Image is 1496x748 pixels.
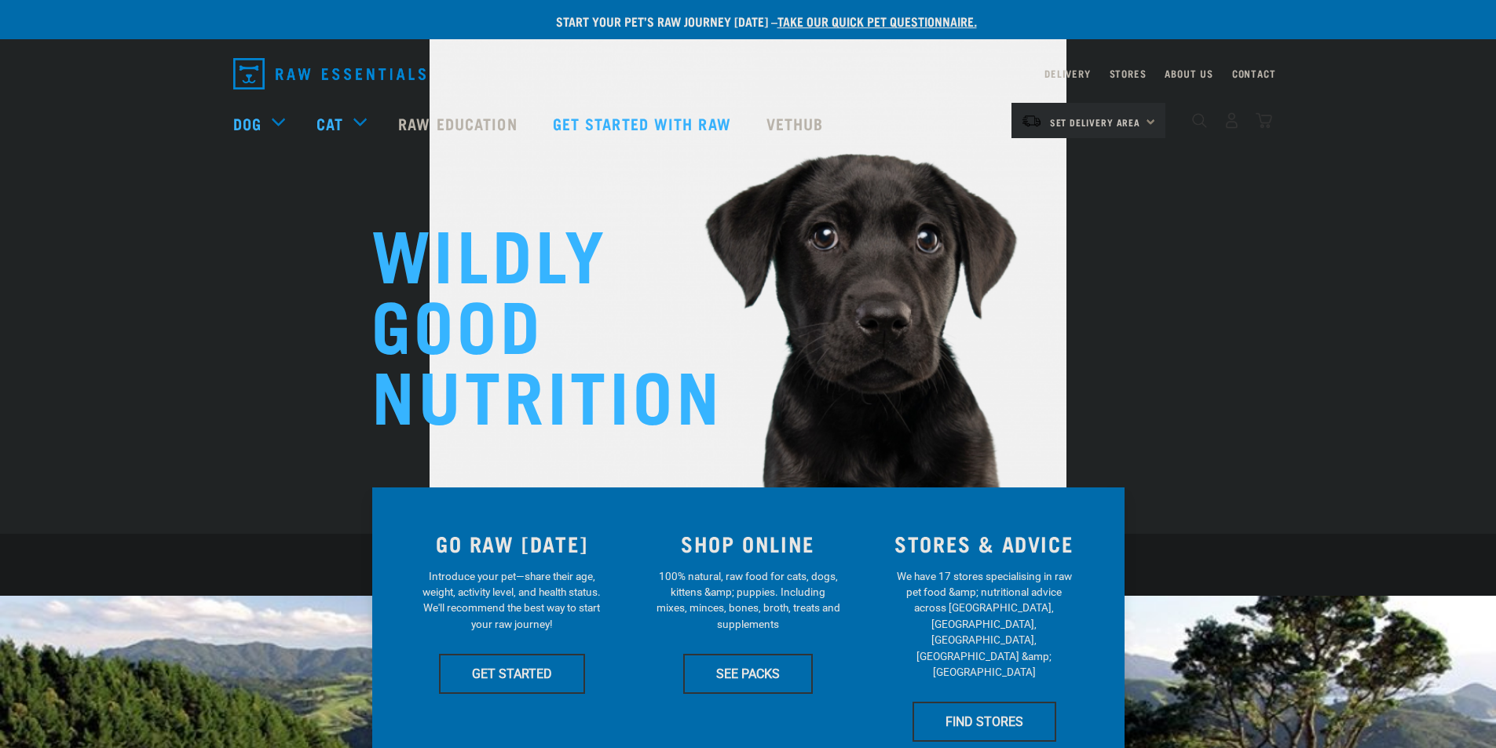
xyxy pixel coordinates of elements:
a: Delivery [1044,71,1090,76]
img: home-icon-1@2x.png [1192,113,1207,128]
a: Raw Education [382,92,536,155]
a: Get started with Raw [537,92,751,155]
nav: dropdown navigation [221,52,1276,96]
a: About Us [1165,71,1213,76]
img: user.png [1224,112,1240,129]
img: van-moving.png [1021,114,1042,128]
a: FIND STORES [913,702,1056,741]
img: Raw Essentials Logo [233,58,426,89]
p: 100% natural, raw food for cats, dogs, kittens &amp; puppies. Including mixes, minces, bones, bro... [656,568,840,633]
img: home-icon@2x.png [1256,112,1272,129]
a: Cat [316,111,343,135]
p: We have 17 stores specialising in raw pet food &amp; nutritional advice across [GEOGRAPHIC_DATA],... [892,568,1077,680]
a: take our quick pet questionnaire. [777,17,977,24]
a: GET STARTED [439,654,585,693]
a: SEE PACKS [683,654,813,693]
a: Stores [1110,71,1147,76]
p: Introduce your pet—share their age, weight, activity level, and health status. We'll recommend th... [419,568,604,633]
h1: WILDLY GOOD NUTRITION [371,216,686,428]
a: Vethub [751,92,843,155]
h3: GO RAW [DATE] [404,531,621,556]
a: Contact [1232,71,1276,76]
h3: STORES & ADVICE [876,531,1093,556]
a: Dog [233,111,262,135]
span: Set Delivery Area [1050,119,1141,125]
h3: SHOP ONLINE [639,531,857,556]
